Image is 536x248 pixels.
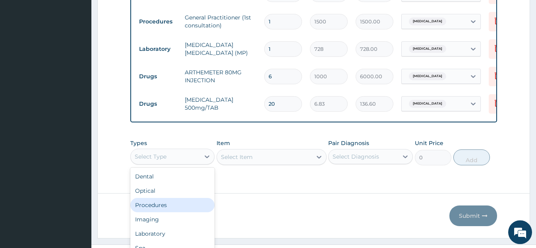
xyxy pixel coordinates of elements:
[415,139,443,147] label: Unit Price
[453,149,490,165] button: Add
[181,92,260,116] td: [MEDICAL_DATA] 500mg/TAB
[135,42,181,56] td: Laboratory
[181,10,260,33] td: General Practitioner (1st consultation)
[135,69,181,84] td: Drugs
[135,153,166,161] div: Select Type
[333,153,379,161] div: Select Diagnosis
[409,45,446,53] span: [MEDICAL_DATA]
[135,14,181,29] td: Procedures
[4,164,151,192] textarea: Type your message and hit 'Enter'
[217,139,230,147] label: Item
[135,97,181,111] td: Drugs
[41,45,134,55] div: Chat with us now
[409,100,446,108] span: [MEDICAL_DATA]
[130,227,215,241] div: Laboratory
[130,184,215,198] div: Optical
[130,169,215,184] div: Dental
[328,139,369,147] label: Pair Diagnosis
[181,37,260,61] td: [MEDICAL_DATA] [MEDICAL_DATA] (MP)
[130,4,149,23] div: Minimize live chat window
[130,212,215,227] div: Imaging
[409,72,446,80] span: [MEDICAL_DATA]
[130,198,215,212] div: Procedures
[46,74,110,154] span: We're online!
[181,64,260,88] td: ARTHEMETER 80MG INJECTION
[449,205,497,226] button: Submit
[15,40,32,60] img: d_794563401_company_1708531726252_794563401
[130,140,147,147] label: Types
[409,17,446,25] span: [MEDICAL_DATA]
